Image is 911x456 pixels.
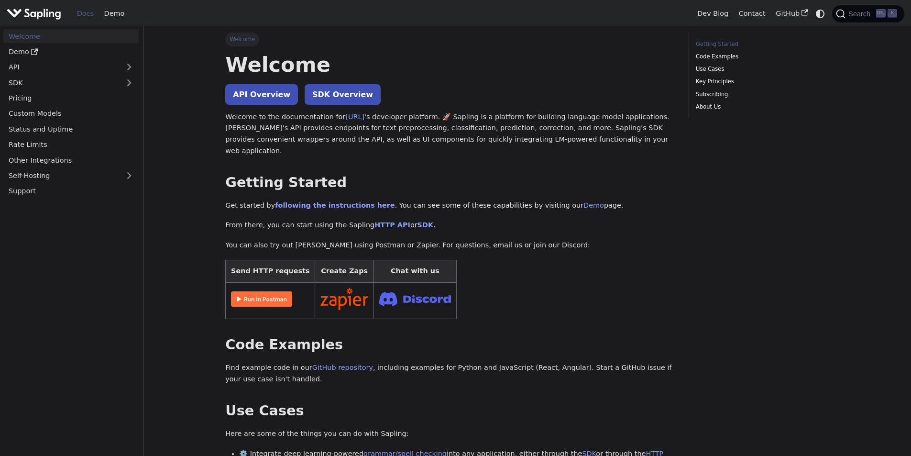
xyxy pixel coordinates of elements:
[225,84,298,105] a: API Overview
[225,240,675,251] p: You can also try out [PERSON_NAME] using Postman or Zapier. For questions, email us or join our D...
[225,111,675,157] p: Welcome to the documentation for 's developer platform. 🚀 Sapling is a platform for building lang...
[3,91,139,105] a: Pricing
[225,428,675,440] p: Here are some of the things you can do with Sapling:
[374,221,410,229] a: HTTP API
[3,107,139,121] a: Custom Models
[72,6,99,21] a: Docs
[275,201,395,209] a: following the instructions here
[231,291,292,307] img: Run in Postman
[696,65,825,74] a: Use Cases
[225,402,675,420] h2: Use Cases
[417,221,433,229] a: SDK
[225,362,675,385] p: Find example code in our , including examples for Python and JavaScript (React, Angular). Start a...
[7,7,61,21] img: Sapling.ai
[888,9,897,18] kbd: K
[379,289,451,309] img: Join Discord
[7,7,65,21] a: Sapling.ai
[696,52,825,61] a: Code Examples
[315,260,374,282] th: Create Zaps
[696,102,825,111] a: About Us
[3,122,139,136] a: Status and Uptime
[345,113,364,121] a: [URL]
[225,52,675,78] h1: Welcome
[373,260,456,282] th: Chat with us
[120,76,139,89] button: Expand sidebar category 'SDK'
[225,220,675,231] p: From there, you can start using the Sapling or .
[225,33,259,46] span: Welcome
[3,153,139,167] a: Other Integrations
[3,138,139,152] a: Rate Limits
[99,6,130,21] a: Demo
[226,260,315,282] th: Send HTTP requests
[3,169,139,183] a: Self-Hosting
[305,84,381,105] a: SDK Overview
[3,60,120,74] a: API
[320,288,368,310] img: Connect in Zapier
[696,90,825,99] a: Subscribing
[120,60,139,74] button: Expand sidebar category 'API'
[225,174,675,191] h2: Getting Started
[225,33,675,46] nav: Breadcrumbs
[734,6,771,21] a: Contact
[832,5,904,22] button: Search (Ctrl+K)
[3,184,139,198] a: Support
[845,10,876,18] span: Search
[696,77,825,86] a: Key Principles
[3,45,139,59] a: Demo
[770,6,813,21] a: GitHub
[3,76,120,89] a: SDK
[583,201,604,209] a: Demo
[813,7,827,21] button: Switch between dark and light mode (currently system mode)
[692,6,733,21] a: Dev Blog
[312,364,373,371] a: GitHub repository
[3,29,139,43] a: Welcome
[225,336,675,354] h2: Code Examples
[696,40,825,49] a: Getting Started
[225,200,675,211] p: Get started by . You can see some of these capabilities by visiting our page.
